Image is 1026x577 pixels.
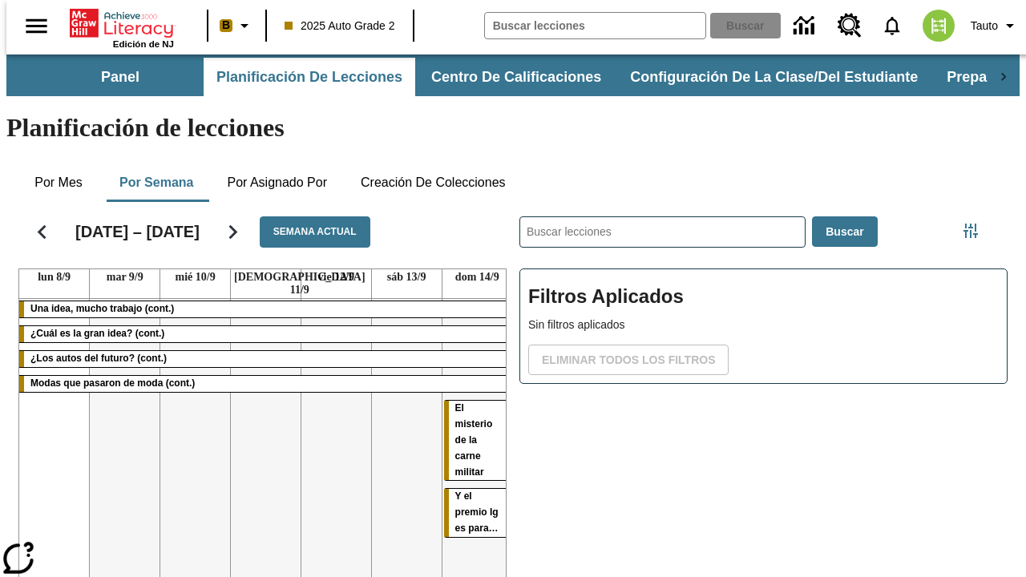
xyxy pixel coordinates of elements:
input: Buscar campo [485,13,705,38]
div: Pestañas siguientes [988,58,1020,96]
button: Por mes [18,163,99,202]
h2: Filtros Aplicados [528,277,999,317]
div: Una idea, mucho trabajo (cont.) [19,301,512,317]
div: ¿Cuál es la gran idea? (cont.) [19,326,512,342]
button: Escoja un nuevo avatar [913,5,964,46]
div: Y el premio Ig es para… [444,489,511,537]
span: Modas que pasaron de moda (cont.) [30,377,195,389]
div: Portada [70,6,174,49]
button: Menú lateral de filtros [955,215,987,247]
button: Planificación de lecciones [204,58,415,96]
a: 12 de septiembre de 2025 [315,269,358,285]
span: ¿Los autos del futuro? (cont.) [30,353,167,364]
div: Subbarra de navegación [38,58,988,96]
a: Notificaciones [871,5,913,46]
span: Tauto [971,18,998,34]
span: Edición de NJ [113,39,174,49]
h1: Planificación de lecciones [6,113,1020,143]
a: Centro de información [784,4,828,48]
div: Modas que pasaron de moda (cont.) [19,376,512,392]
a: Portada [70,7,174,39]
a: 13 de septiembre de 2025 [384,269,430,285]
button: Panel [40,58,200,96]
a: 14 de septiembre de 2025 [452,269,503,285]
div: Filtros Aplicados [519,268,1008,384]
input: Buscar lecciones [520,217,805,247]
button: Centro de calificaciones [418,58,614,96]
button: Abrir el menú lateral [13,2,60,50]
span: ¿Cuál es la gran idea? (cont.) [30,328,164,339]
button: Semana actual [260,216,370,248]
span: El misterio de la carne militar [455,402,493,478]
span: Una idea, mucho trabajo (cont.) [30,303,174,314]
a: 10 de septiembre de 2025 [172,269,219,285]
button: Boost El color de la clase es anaranjado claro. Cambiar el color de la clase. [213,11,261,40]
div: El misterio de la carne militar [444,401,511,481]
div: Subbarra de navegación [6,54,1020,96]
div: ¿Los autos del futuro? (cont.) [19,351,512,367]
button: Por asignado por [214,163,340,202]
button: Seguir [212,212,253,252]
span: B [222,15,230,35]
a: Centro de recursos, Se abrirá en una pestaña nueva. [828,4,871,47]
a: 11 de septiembre de 2025 [231,269,369,298]
button: Creación de colecciones [348,163,519,202]
button: Regresar [22,212,63,252]
h2: [DATE] – [DATE] [75,222,200,241]
button: Por semana [107,163,206,202]
img: avatar image [923,10,955,42]
span: Y el premio Ig es para… [455,490,499,534]
a: 8 de septiembre de 2025 [34,269,74,285]
button: Buscar [812,216,877,248]
button: Perfil/Configuración [964,11,1026,40]
span: 2025 Auto Grade 2 [285,18,395,34]
a: 9 de septiembre de 2025 [103,269,147,285]
button: Configuración de la clase/del estudiante [617,58,931,96]
p: Sin filtros aplicados [528,317,999,333]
